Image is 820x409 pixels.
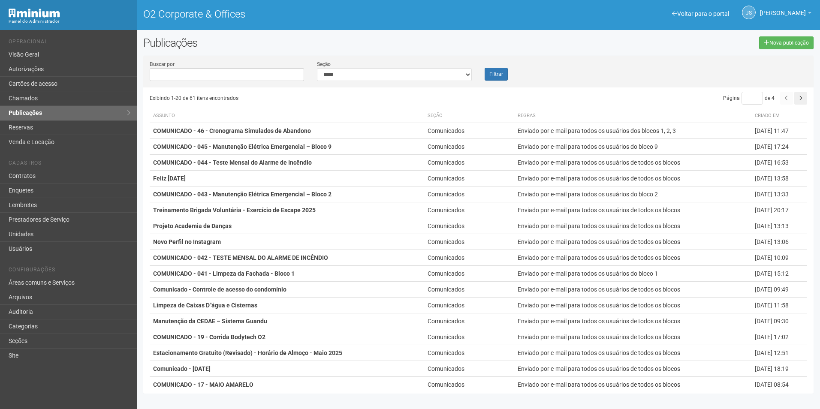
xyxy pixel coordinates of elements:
[514,298,751,313] td: Enviado por e-mail para todos os usuários de todos os blocos
[424,361,514,377] td: Comunicados
[424,266,514,282] td: Comunicados
[751,123,807,139] td: [DATE] 11:47
[153,159,312,166] strong: COMUNICADO - 044 - Teste Mensal do Alarme de Incêndio
[751,186,807,202] td: [DATE] 13:33
[514,377,751,393] td: Enviado por e-mail para todos os usuários de todos os blocos
[751,250,807,266] td: [DATE] 10:09
[514,155,751,171] td: Enviado por e-mail para todos os usuários de todos os blocos
[424,186,514,202] td: Comunicados
[424,155,514,171] td: Comunicados
[9,160,130,169] li: Cadastros
[424,109,514,123] th: Seção
[514,109,751,123] th: Regras
[424,139,514,155] td: Comunicados
[514,186,751,202] td: Enviado por e-mail para todos os usuários do bloco 2
[514,202,751,218] td: Enviado por e-mail para todos os usuários de todos os blocos
[514,123,751,139] td: Enviado por e-mail para todos os usuários dos blocos 1, 2, 3
[514,345,751,361] td: Enviado por e-mail para todos os usuários de todos os blocos
[153,254,328,261] strong: COMUNICADO - 042 - TESTE MENSAL DO ALARME DE INCÊNDIO
[514,250,751,266] td: Enviado por e-mail para todos os usuários de todos os blocos
[751,171,807,186] td: [DATE] 13:58
[424,234,514,250] td: Comunicados
[751,218,807,234] td: [DATE] 13:13
[150,92,479,105] div: Exibindo 1-20 de 61 itens encontrados
[424,313,514,329] td: Comunicados
[751,234,807,250] td: [DATE] 13:06
[150,109,424,123] th: Assunto
[751,329,807,345] td: [DATE] 17:02
[9,9,60,18] img: Minium
[150,60,175,68] label: Buscar por
[153,349,342,356] strong: Estacionamento Gratuito (Revisado) - Horário de Almoço - Maio 2025
[153,334,265,340] strong: COMUNICADO - 19 - Corrida Bodytech O2
[424,298,514,313] td: Comunicados
[153,270,295,277] strong: COMUNICADO - 041 - Limpeza da Fachada - Bloco 1
[751,345,807,361] td: [DATE] 12:51
[424,329,514,345] td: Comunicados
[751,202,807,218] td: [DATE] 20:17
[751,361,807,377] td: [DATE] 18:19
[9,18,130,25] div: Painel do Administrador
[153,238,221,245] strong: Novo Perfil no Instagram
[153,223,232,229] strong: Projeto Academia de Danças
[723,95,775,101] span: Página de 4
[143,9,472,20] h1: O2 Corporate & Offices
[751,266,807,282] td: [DATE] 15:12
[751,155,807,171] td: [DATE] 16:53
[153,175,186,182] strong: Feliz [DATE]
[424,250,514,266] td: Comunicados
[424,282,514,298] td: Comunicados
[760,1,806,16] span: Jeferson Souza
[759,36,814,49] a: Nova publicação
[424,345,514,361] td: Comunicados
[514,171,751,186] td: Enviado por e-mail para todos os usuários de todos os blocos
[424,171,514,186] td: Comunicados
[751,313,807,329] td: [DATE] 09:30
[424,123,514,139] td: Comunicados
[153,381,253,388] strong: COMUNICADO - 17 - MAIO AMARELO
[153,127,311,134] strong: COMUNICADO - 46 - Cronograma Simulados de Abandono
[424,377,514,393] td: Comunicados
[514,313,751,329] td: Enviado por e-mail para todos os usuários de todos os blocos
[751,109,807,123] th: Criado em
[153,207,316,214] strong: Treinamento Brigada Voluntária - Exercício de Escape 2025
[9,267,130,276] li: Configurações
[672,10,729,17] a: Voltar para o portal
[514,266,751,282] td: Enviado por e-mail para todos os usuários do bloco 1
[514,329,751,345] td: Enviado por e-mail para todos os usuários de todos os blocos
[514,218,751,234] td: Enviado por e-mail para todos os usuários de todos os blocos
[153,143,332,150] strong: COMUNICADO - 045 - Manutenção Elétrica Emergencial – Bloco 9
[153,318,267,325] strong: Manutenção da CEDAE – Sistema Guandu
[153,302,257,309] strong: Limpeza de Caixas D"água e Cisternas
[143,36,415,49] h2: Publicações
[514,234,751,250] td: Enviado por e-mail para todos os usuários de todos os blocos
[9,39,130,48] li: Operacional
[424,218,514,234] td: Comunicados
[742,6,756,19] a: JS
[751,377,807,393] td: [DATE] 08:54
[485,68,508,81] button: Filtrar
[760,11,811,18] a: [PERSON_NAME]
[514,282,751,298] td: Enviado por e-mail para todos os usuários de todos os blocos
[514,139,751,155] td: Enviado por e-mail para todos os usuários do bloco 9
[424,202,514,218] td: Comunicados
[514,361,751,377] td: Enviado por e-mail para todos os usuários de todos os blocos
[751,139,807,155] td: [DATE] 17:24
[153,191,332,198] strong: COMUNICADO - 043 - Manutenção Elétrica Emergencial – Bloco 2
[751,282,807,298] td: [DATE] 09:49
[153,286,286,293] strong: Comunicado - Controle de acesso do condomínio
[153,365,211,372] strong: Comunicado - [DATE]
[751,298,807,313] td: [DATE] 11:58
[317,60,331,68] label: Seção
